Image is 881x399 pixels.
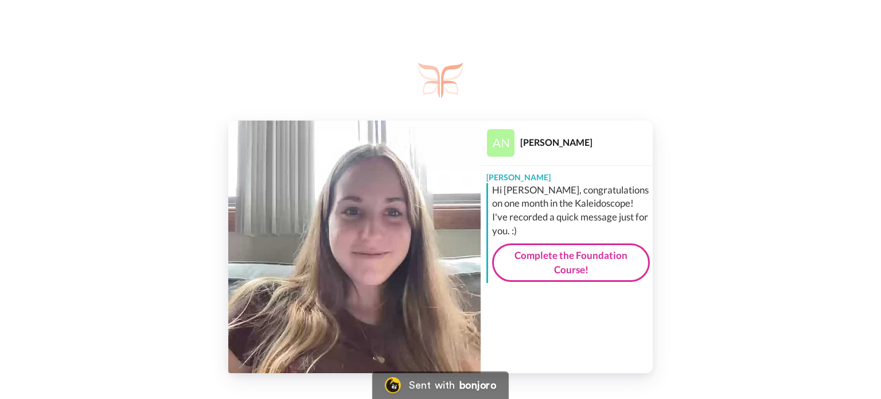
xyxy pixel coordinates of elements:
img: logo [418,57,463,103]
a: Complete the Foundation Course! [492,243,650,282]
div: bonjoro [459,380,496,390]
div: [PERSON_NAME] [481,166,653,183]
div: Sent with [409,380,455,390]
img: f013a7bb-23c8-4263-9143-7f73495183f8-thumb.jpg [228,121,481,373]
a: Bonjoro LogoSent withbonjoro [372,371,509,399]
img: Bonjoro Logo [385,377,401,393]
div: [PERSON_NAME] [520,137,652,148]
img: Profile Image [487,129,514,157]
div: Hi [PERSON_NAME], congratulations on one month in the Kaleidoscope! I've recorded a quick message... [492,183,650,238]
